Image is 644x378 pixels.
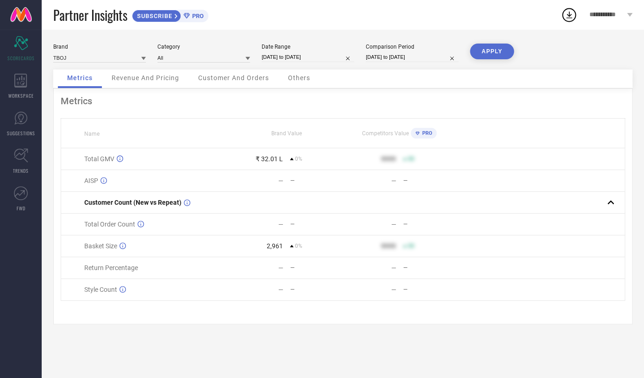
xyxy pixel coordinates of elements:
div: — [391,177,396,184]
span: SUBSCRIBE [132,13,175,19]
div: — [278,177,283,184]
span: Brand Value [271,130,302,137]
div: Brand [53,44,146,50]
div: Open download list [561,6,577,23]
div: Metrics [61,95,625,107]
span: Customer Count (New vs Repeat) [84,199,181,206]
div: Category [157,44,250,50]
span: Style Count [84,286,117,293]
span: TRENDS [13,167,29,174]
span: Revenue And Pricing [112,74,179,82]
span: Basket Size [84,242,117,250]
span: 0% [295,243,302,249]
div: — [403,221,455,227]
div: 9999 [381,155,396,163]
div: — [391,286,396,293]
span: AISP [84,177,98,184]
div: 9999 [381,242,396,250]
div: ₹ 32.01 L [256,155,283,163]
div: — [290,265,342,271]
div: — [403,177,455,184]
div: — [290,221,342,227]
div: Comparison Period [366,44,458,50]
span: WORKSPACE [8,92,34,99]
span: Name [84,131,100,137]
span: PRO [190,13,204,19]
a: SUBSCRIBEPRO [132,7,208,22]
span: FWD [17,205,25,212]
div: — [403,286,455,293]
span: SCORECARDS [7,55,35,62]
input: Select date range [262,52,354,62]
span: Customer And Orders [198,74,269,82]
span: 0% [295,156,302,162]
span: Total Order Count [84,220,135,228]
div: — [391,264,396,271]
span: Return Percentage [84,264,138,271]
div: — [391,220,396,228]
input: Select comparison period [366,52,458,62]
div: 2,961 [267,242,283,250]
button: APPLY [470,44,514,59]
span: SUGGESTIONS [7,130,35,137]
span: Competitors Value [362,130,408,137]
div: — [290,177,342,184]
div: — [278,286,283,293]
span: 50 [408,156,414,162]
span: Partner Insights [53,6,127,25]
div: — [403,265,455,271]
div: — [278,220,283,228]
span: Others [288,74,310,82]
span: Total GMV [84,155,114,163]
span: Metrics [67,74,93,82]
span: 50 [408,243,414,249]
div: — [290,286,342,293]
div: Date Range [262,44,354,50]
span: PRO [419,130,432,136]
div: — [278,264,283,271]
